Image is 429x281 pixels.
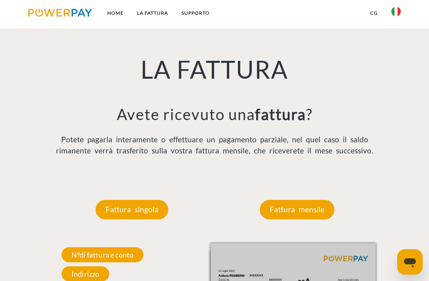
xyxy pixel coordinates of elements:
a: LA FATTURA [130,6,175,20]
h1: LA FATTURA [49,54,380,85]
h3: Avete ricevuto una ? [49,105,380,124]
p: Potete pagarla interamente o effettuare un pagamento parziale, nel quel caso il saldo rimanente v... [49,134,380,157]
p: Fattura mensile [260,200,334,219]
iframe: Pulsante per aprire la finestra di messaggistica [397,249,423,275]
p: Fattura singola [96,200,168,219]
b: fattura [255,105,306,123]
a: Home [100,6,130,20]
span: N°di fattura e conto [62,247,144,262]
a: CG [363,6,385,20]
img: it [391,7,401,16]
a: Supporto [175,6,216,20]
img: logo-powerpay.svg [28,9,92,17]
